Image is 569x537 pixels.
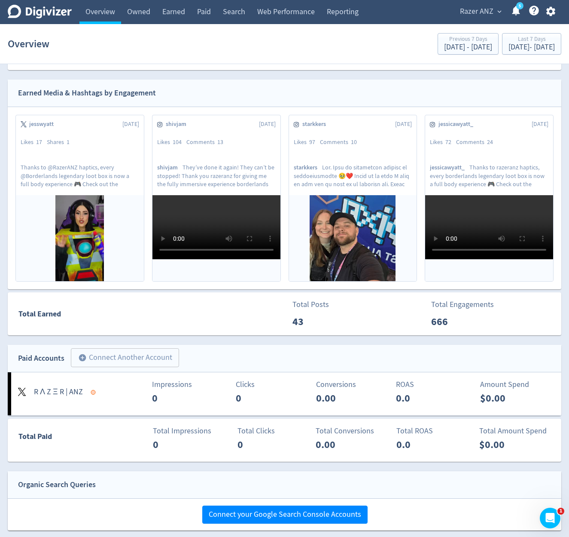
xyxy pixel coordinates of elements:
div: Comments [456,138,498,147]
p: Total Posts [292,299,342,310]
span: [DATE] [122,120,139,129]
div: Previous 7 Days [444,36,492,43]
p: 43 [292,314,342,329]
p: 0 [237,437,287,452]
p: Total ROAS [396,425,474,437]
p: 0.00 [316,437,365,452]
p: 0 [152,390,201,406]
p: Total Amount Spend [479,425,557,437]
div: Likes [430,138,456,147]
span: 17 [36,138,42,146]
div: Paid Accounts [18,352,64,365]
span: jessicawyatt_ [430,163,469,172]
span: add_circle [78,353,87,362]
span: [DATE] [259,120,276,129]
div: Shares [47,138,74,147]
p: Total Clicks [237,425,315,437]
a: Total EarnedTotal Posts43Total Engagements666 [8,292,561,335]
div: Likes [157,138,186,147]
p: Lor. Ipsu do sitametcon adipisc el seddoeiusmodte 🥹❤️ Incid ut la etdo M aliq en adm ven qu nost ... [294,163,412,187]
div: Likes [294,138,320,147]
p: Total Conversions [316,425,393,437]
p: 0 [236,390,285,406]
div: Organic Search Queries [18,479,96,491]
p: 0 [153,437,202,452]
a: jessicawyatt_[DATE]Likes72Comments24jessicawyatt_Thanks to razeranz haptics, every borderlands le... [425,115,553,281]
a: R Λ Z Ξ R | ANZImpressions0Clicks0Conversions0.00ROAS0.0Amount Spend$0.00 [8,372,561,415]
p: Clicks [236,379,313,390]
text: 5 [519,3,521,9]
div: Comments [186,138,228,147]
span: expand_more [496,8,503,15]
a: Connect Another Account [64,350,179,367]
div: [DATE] - [DATE] [508,43,555,51]
p: $0.00 [480,390,529,406]
div: Comments [320,138,362,147]
span: 104 [173,138,182,146]
p: Total Impressions [153,425,231,437]
span: [DATE] [532,120,548,129]
span: 1 [557,508,564,515]
span: Connect your Google Search Console Accounts [209,511,361,519]
span: 72 [445,138,451,146]
p: Thanks to @RazerANZ haptics, every @Borderlands legendary loot box is now a full body experience ... [21,163,139,187]
div: Earned Media & Hashtags by Engagement [18,87,156,99]
p: 0.00 [316,390,365,406]
span: shivjam [166,120,191,129]
h1: Overview [8,30,49,58]
span: starkkers [302,120,331,129]
span: 1 [67,138,70,146]
button: Connect your Google Search Console Accounts [202,506,368,524]
a: Connect your Google Search Console Accounts [202,509,368,519]
a: jesswyatt[DATE]Likes17Shares1Thanks to @RazerANZ haptics, every @Borderlands legendary loot box i... [16,115,144,281]
a: shivjam[DATE]Likes104Comments13shivjamThey’ve done it again! They can’t be stopped! Thank you raz... [152,115,280,281]
p: Thanks to razeranz haptics, every borderlands legendary loot box is now a full body experience 🎮 ... [430,163,548,187]
button: Previous 7 Days[DATE] - [DATE] [438,33,499,55]
p: ROAS [396,379,474,390]
span: 97 [309,138,315,146]
button: Connect Another Account [71,348,179,367]
div: Total Earned [8,308,285,320]
p: $0.00 [479,437,529,452]
p: 666 [431,314,481,329]
span: Data last synced: 21 Sep 2025, 11:01am (AEST) [91,390,98,395]
p: They’ve done it again! They can’t be stopped! Thank you razeranz for giving me the fully immersiv... [157,163,276,187]
span: 10 [351,138,357,146]
p: Conversions [316,379,394,390]
span: jessicawyatt_ [438,120,478,129]
h5: R Λ Z Ξ R | ANZ [34,387,83,397]
p: Total Engagements [431,299,494,310]
span: starkkers [294,163,322,172]
div: Total Paid [8,430,100,447]
p: 0.0 [396,437,446,452]
p: Impressions [152,379,230,390]
span: shivjam [157,163,183,172]
p: 0.0 [396,390,445,406]
span: 13 [217,138,223,146]
a: 5 [516,2,523,9]
span: 24 [487,138,493,146]
button: Razer ANZ [457,5,504,18]
span: jesswyatt [29,120,58,129]
span: [DATE] [395,120,412,129]
iframe: Intercom live chat [540,508,560,528]
a: starkkers[DATE]Likes97Comments10starkkersLor. Ipsu do sitametcon adipisc el seddoeiusmodte 🥹❤️ In... [289,115,417,281]
div: [DATE] - [DATE] [444,43,492,51]
div: Last 7 Days [508,36,555,43]
span: Razer ANZ [460,5,493,18]
button: Last 7 Days[DATE]- [DATE] [502,33,561,55]
div: Likes [21,138,47,147]
p: Amount Spend [480,379,558,390]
